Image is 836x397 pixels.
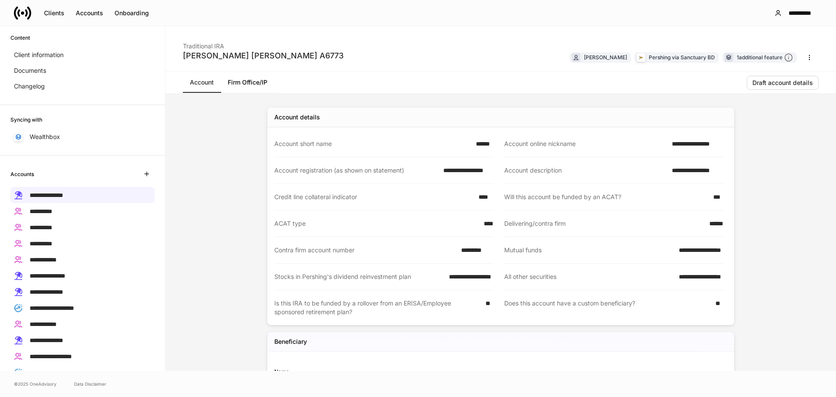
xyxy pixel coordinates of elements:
div: Contra firm account number [274,246,456,254]
div: Stocks in Pershing's dividend reinvestment plan [274,272,444,281]
div: Traditional IRA [183,37,344,51]
div: Onboarding [115,10,149,16]
div: Mutual funds [504,246,674,254]
p: Documents [14,66,46,75]
button: Draft account details [747,76,819,90]
div: Account short name [274,139,471,148]
h5: Beneficiary [274,337,307,346]
button: Onboarding [109,6,155,20]
a: Data Disclaimer [74,380,106,387]
div: Does this account have a custom beneficiary? [504,299,710,316]
a: Firm Office/IP [221,72,274,93]
div: Pershing via Sanctuary BD [649,53,715,61]
a: Documents [10,63,155,78]
div: Account description [504,166,667,175]
p: Changelog [14,82,45,91]
div: Credit line collateral indicator [274,193,473,201]
div: [PERSON_NAME] [584,53,627,61]
p: Client information [14,51,64,59]
a: Account [183,72,221,93]
h6: Accounts [10,170,34,178]
h6: Syncing with [10,115,42,124]
div: Accounts [76,10,103,16]
div: Name [274,367,501,376]
a: Client information [10,47,155,63]
div: Account details [274,113,320,122]
div: All other securities [504,272,674,281]
div: Is this IRA to be funded by a rollover from an ERISA/Employee sponsored retirement plan? [274,299,480,316]
h6: Content [10,34,30,42]
div: Draft account details [752,80,813,86]
button: Accounts [70,6,109,20]
div: Clients [44,10,64,16]
a: Wealthbox [10,129,155,145]
button: Clients [38,6,70,20]
span: © 2025 OneAdvisory [14,380,57,387]
p: Wealthbox [30,132,60,141]
a: Changelog [10,78,155,94]
div: Account registration (as shown on statement) [274,166,438,175]
div: Account online nickname [504,139,667,148]
div: ACAT type [274,219,479,228]
div: 1 additional feature [737,53,793,62]
div: Delivering/contra firm [504,219,704,228]
div: Will this account be funded by an ACAT? [504,193,708,201]
div: [PERSON_NAME] [PERSON_NAME] A6773 [183,51,344,61]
